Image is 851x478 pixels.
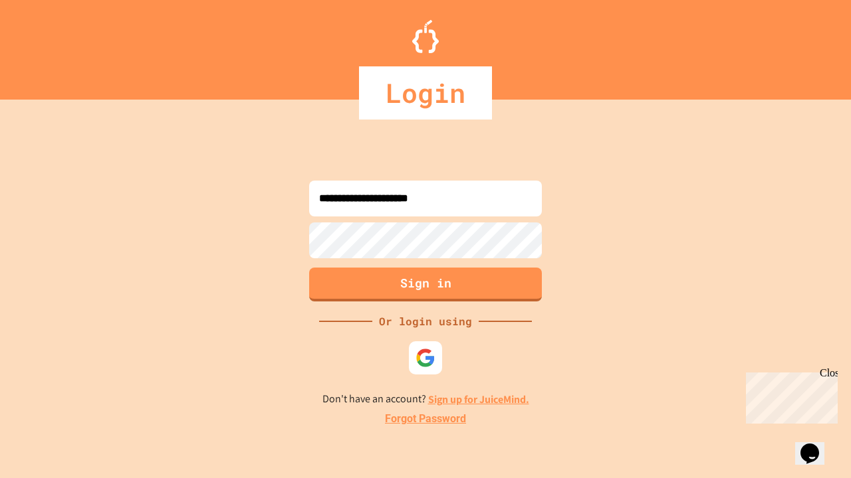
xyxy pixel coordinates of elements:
iframe: chat widget [741,367,838,424]
img: Logo.svg [412,20,439,53]
a: Sign up for JuiceMind. [428,392,529,406]
div: Login [359,66,492,119]
div: Or login using [372,313,479,329]
button: Sign in [309,268,542,301]
div: Chat with us now!Close [5,5,92,84]
a: Forgot Password [385,411,466,427]
img: google-icon.svg [416,348,435,368]
p: Don't have an account? [322,391,529,408]
iframe: chat widget [795,425,838,465]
